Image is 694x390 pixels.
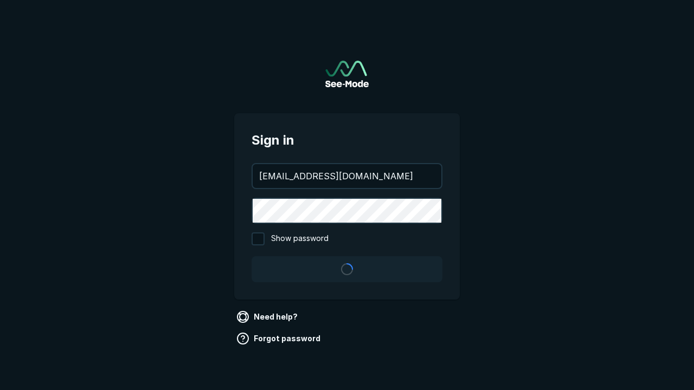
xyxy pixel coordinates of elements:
img: See-Mode Logo [325,61,369,87]
a: Need help? [234,308,302,326]
span: Sign in [252,131,442,150]
input: your@email.com [253,164,441,188]
span: Show password [271,232,329,245]
a: Go to sign in [325,61,369,87]
a: Forgot password [234,330,325,347]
